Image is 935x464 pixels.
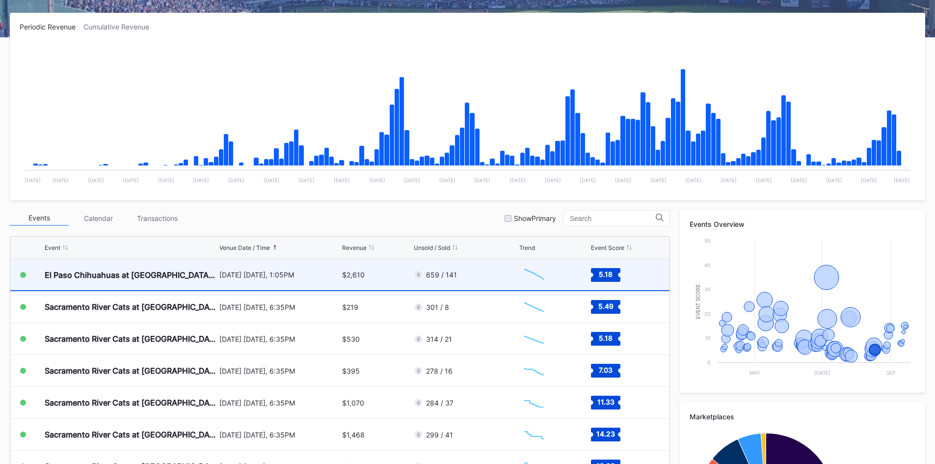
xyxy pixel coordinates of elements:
text: 5.49 [598,302,613,310]
div: $530 [342,335,360,343]
div: Event [45,244,60,251]
text: May [749,370,760,376]
text: [DATE] [814,370,830,376]
div: Cumulative Revenue [83,23,157,31]
text: [DATE] [615,177,631,183]
div: Sacramento River Cats at [GEOGRAPHIC_DATA] Aces [45,334,217,344]
text: 20 [704,311,710,317]
text: [DATE] [439,177,455,183]
text: 11.33 [597,398,614,406]
div: 659 / 141 [426,271,457,279]
div: Sacramento River Cats at [GEOGRAPHIC_DATA] Aces [45,430,217,439]
div: [DATE] [DATE], 6:35PM [219,367,340,375]
text: [DATE] [53,177,69,183]
text: [DATE] [861,177,877,183]
text: 50 [704,238,710,244]
text: [DATE] [25,177,41,183]
text: [DATE] [791,177,807,183]
div: Transactions [128,211,187,226]
div: [DATE] [DATE], 6:35PM [219,431,340,439]
text: [DATE] [545,177,561,183]
text: 14.23 [596,430,615,438]
text: [DATE] [826,177,842,183]
div: 299 / 41 [426,431,453,439]
div: 284 / 37 [426,399,454,407]
text: [DATE] [264,177,280,183]
div: Events [10,211,69,226]
text: [DATE] [298,177,315,183]
div: Periodic Revenue [20,23,83,31]
div: [DATE] [DATE], 1:05PM [219,271,340,279]
div: Unsold / Sold [414,244,450,251]
text: [DATE] [721,177,737,183]
svg: Chart title [519,263,549,287]
div: $2,610 [342,271,365,279]
svg: Chart title [519,422,549,447]
div: Sacramento River Cats at [GEOGRAPHIC_DATA] Aces [45,302,217,312]
svg: Chart title [519,358,549,383]
div: 278 / 16 [426,367,453,375]
text: [DATE] [509,177,526,183]
div: Sacramento River Cats at [GEOGRAPHIC_DATA] Aces [45,366,217,376]
text: [DATE] [88,177,104,183]
text: [DATE] [474,177,490,183]
div: $395 [342,367,360,375]
text: Event Score [695,284,701,319]
div: Marketplaces [690,412,915,421]
text: 30 [704,286,710,292]
text: [DATE] [334,177,350,183]
text: [DATE] [685,177,701,183]
text: 0 [707,359,710,365]
input: Search [570,215,656,222]
div: 301 / 8 [426,303,449,311]
text: Sep [886,370,895,376]
div: Trend [519,244,535,251]
div: $219 [342,303,358,311]
div: [DATE] [DATE], 6:35PM [219,303,340,311]
text: 40 [704,262,710,268]
div: 314 / 21 [426,335,452,343]
div: Venue Date / Time [219,244,270,251]
div: Event Score [591,244,624,251]
div: $1,070 [342,399,364,407]
text: [DATE] [894,177,910,183]
svg: Chart title [690,236,915,383]
text: [DATE] [404,177,420,183]
div: [DATE] [DATE], 6:35PM [219,335,340,343]
text: [DATE] [756,177,772,183]
svg: Chart title [20,43,915,191]
div: Calendar [69,211,128,226]
div: Revenue [342,244,367,251]
svg: Chart title [519,295,549,319]
text: [DATE] [580,177,596,183]
text: [DATE] [369,177,385,183]
div: $1,468 [342,431,365,439]
svg: Chart title [519,390,549,415]
div: [DATE] [DATE], 6:35PM [219,399,340,407]
text: 5.18 [599,270,613,278]
text: 5.18 [599,334,613,342]
text: [DATE] [228,177,244,183]
div: El Paso Chihuahuas at [GEOGRAPHIC_DATA] Aces [45,270,217,280]
svg: Chart title [519,327,549,351]
div: Show Primary [514,214,556,222]
div: Sacramento River Cats at [GEOGRAPHIC_DATA] Aces [45,398,217,408]
div: Events Overview [690,220,915,228]
text: [DATE] [123,177,139,183]
text: [DATE] [193,177,209,183]
text: [DATE] [158,177,174,183]
text: 7.03 [599,366,613,374]
text: 10 [705,335,710,341]
text: [DATE] [650,177,667,183]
